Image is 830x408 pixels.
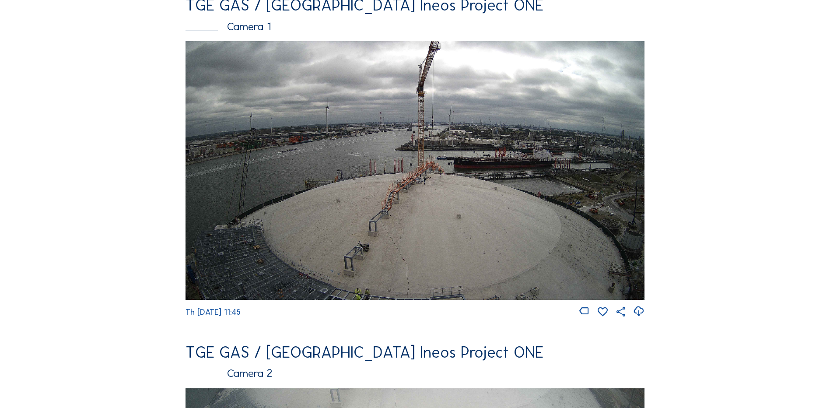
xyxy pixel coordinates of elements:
[186,345,644,360] div: TGE GAS / [GEOGRAPHIC_DATA] Ineos Project ONE
[186,307,241,317] span: Th [DATE] 11:45
[186,41,644,299] img: Image
[186,368,644,379] div: Camera 2
[186,21,644,32] div: Camera 1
